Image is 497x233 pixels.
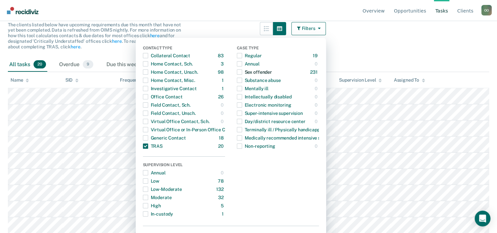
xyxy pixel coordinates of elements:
[143,91,183,102] div: Office Contact
[112,39,122,44] a: here
[237,91,292,102] div: Intellectually disabled
[315,108,319,118] div: 0
[143,209,173,219] div: In-custody
[219,133,225,143] div: 18
[143,176,160,186] div: Low
[143,50,190,61] div: Collateral Contact
[65,77,79,83] div: SID
[71,44,80,49] a: here
[222,209,225,219] div: 1
[221,168,225,178] div: 0
[143,168,166,178] div: Annual
[315,91,319,102] div: 0
[143,124,239,135] div: Virtual Office or In-Person Office Contact
[143,108,196,118] div: Field Contact, Unsch.
[150,33,159,38] a: here
[218,91,225,102] div: 26
[143,83,197,94] div: Investigative Contact
[218,141,225,151] div: 20
[143,192,172,203] div: Moderate
[143,200,161,211] div: High
[143,100,191,110] div: Field Contact, Sch.
[315,59,319,69] div: 0
[221,100,225,110] div: 0
[218,176,225,186] div: 78
[222,83,225,94] div: 1
[216,184,225,194] div: 132
[481,5,492,15] button: Profile dropdown button
[105,58,155,72] div: Due this week0
[475,211,490,226] div: Open Intercom Messenger
[221,59,225,69] div: 3
[143,163,225,168] div: Supervision Level
[237,50,262,61] div: Regular
[237,124,325,135] div: Terminally ill / Physically handicapped
[58,58,95,72] div: Overdue9
[222,75,225,86] div: 1
[8,58,47,72] div: All tasks20
[315,83,319,94] div: 0
[143,46,225,52] div: Contact Type
[237,67,272,77] div: Sex offender
[237,100,291,110] div: Electronic monitoring
[315,141,319,151] div: 0
[143,75,195,86] div: Home Contact, Misc.
[315,100,319,110] div: 0
[221,108,225,118] div: 0
[7,7,38,14] img: Recidiviz
[8,22,181,49] span: The clients listed below have upcoming requirements due this month that have not yet been complet...
[237,83,268,94] div: Mentally ill
[218,67,225,77] div: 98
[315,75,319,86] div: 0
[237,75,281,86] div: Substance abuse
[221,200,225,211] div: 5
[83,60,93,69] span: 9
[11,77,29,83] div: Name
[394,77,425,83] div: Assigned To
[237,108,303,118] div: Super-intensive supervision
[481,5,492,15] div: O O
[237,46,319,52] div: Case Type
[313,50,319,61] div: 19
[143,141,163,151] div: TRAS
[237,59,260,69] div: Annual
[221,116,225,127] div: 0
[218,192,225,203] div: 32
[143,133,186,143] div: Generic Contact
[143,184,182,194] div: Low-Moderate
[237,141,275,151] div: Non-reporting
[291,22,326,35] button: Filters
[310,67,319,77] div: 231
[237,133,342,143] div: Medically recommended intensive supervision
[34,60,46,69] span: 20
[120,77,143,83] div: Frequency
[315,116,319,127] div: 0
[339,77,382,83] div: Supervision Level
[218,50,225,61] div: 83
[143,116,210,127] div: Virtual Office Contact, Sch.
[143,67,198,77] div: Home Contact, Unsch.
[237,116,305,127] div: Day/district resource center
[143,59,193,69] div: Home Contact, Sch.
